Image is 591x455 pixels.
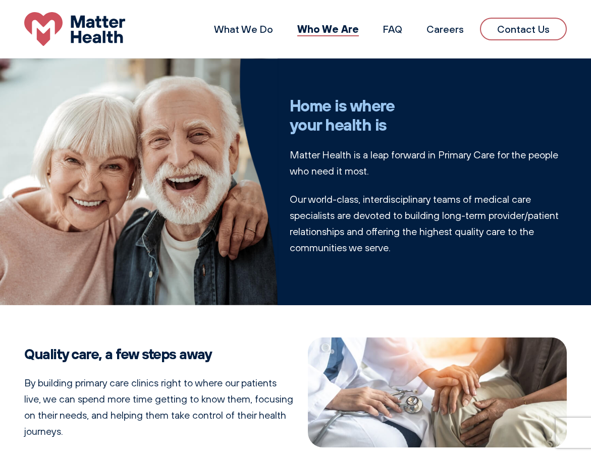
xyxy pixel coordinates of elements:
a: FAQ [383,23,402,35]
h2: Quality care, a few steps away [24,346,296,363]
a: Contact Us [480,18,567,40]
a: What We Do [214,23,273,35]
a: Careers [426,23,464,35]
p: Our world-class, interdisciplinary teams of medical care specialists are devoted to building long... [290,191,567,256]
p: Matter Health is a leap forward in Primary Care for the people who need it most. [290,147,567,179]
h1: Home is where your health is [290,96,567,135]
a: Who We Are [297,22,359,35]
p: By building primary care clinics right to where our patients live, we can spend more time getting... [24,375,296,439]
